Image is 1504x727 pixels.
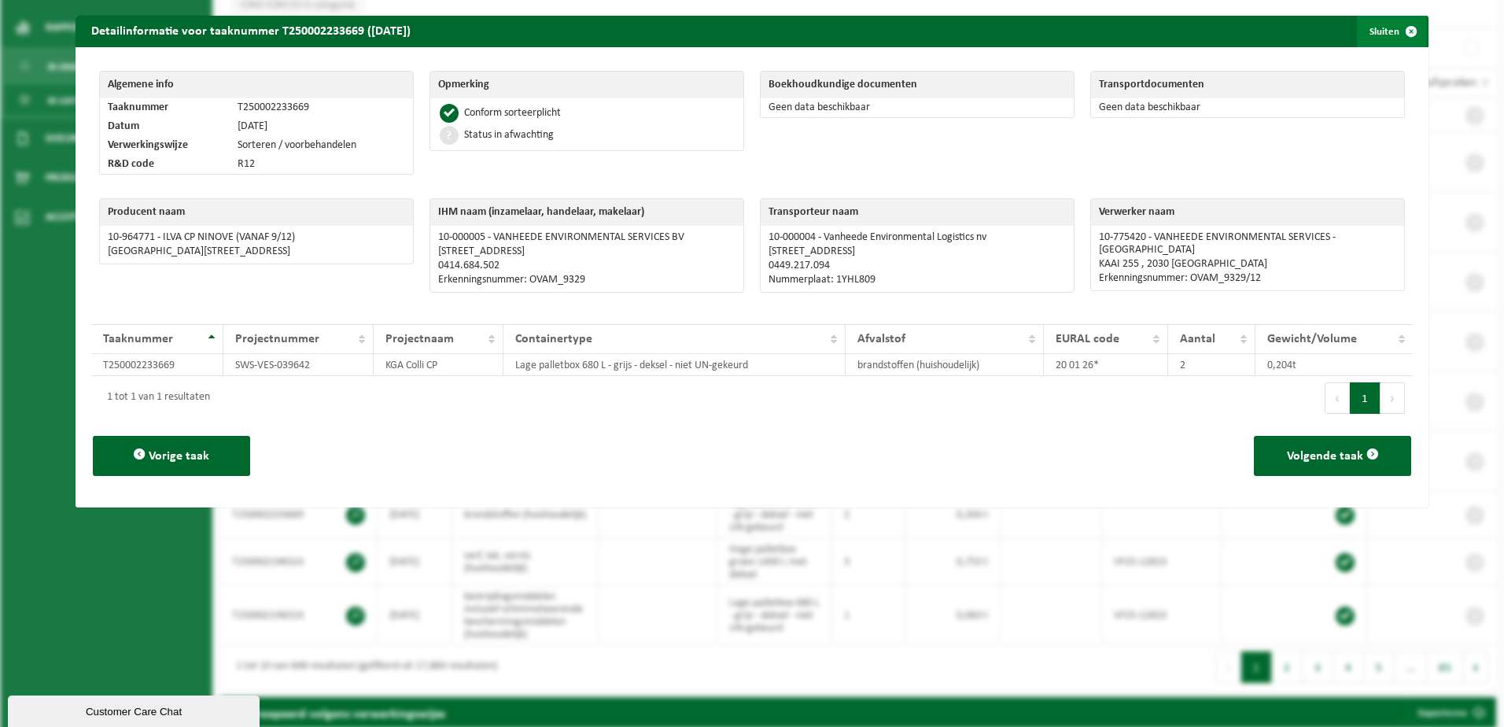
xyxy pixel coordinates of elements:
td: Taaknummer [100,98,230,117]
p: 0414.684.502 [438,260,735,272]
td: SWS-VES-039642 [223,354,374,376]
th: Opmerking [430,72,743,98]
p: [STREET_ADDRESS] [769,245,1066,258]
span: Volgende taak [1287,450,1363,463]
iframe: chat widget [8,692,263,727]
th: Algemene info [100,72,413,98]
p: Erkenningsnummer: OVAM_9329 [438,274,735,286]
p: 10-000004 - Vanheede Environmental Logistics nv [769,231,1066,244]
td: brandstoffen (huishoudelijk) [846,354,1044,376]
td: Sorteren / voorbehandelen [230,136,412,155]
div: Conform sorteerplicht [464,108,561,119]
td: KGA Colli CP [374,354,503,376]
th: Transporteur naam [761,199,1074,226]
th: Transportdocumenten [1091,72,1368,98]
span: Projectnaam [385,333,454,345]
button: Vorige taak [93,436,250,476]
span: EURAL code [1056,333,1119,345]
th: Producent naam [100,199,413,226]
td: T250002233669 [230,98,412,117]
td: 2 [1168,354,1255,376]
span: Containertype [515,333,592,345]
span: Afvalstof [857,333,905,345]
th: Boekhoudkundige documenten [761,72,1074,98]
span: Vorige taak [149,450,209,463]
p: Nummerplaat: 1YHL809 [769,274,1066,286]
span: Aantal [1180,333,1215,345]
span: Projectnummer [235,333,319,345]
td: Geen data beschikbaar [1091,98,1404,117]
p: [STREET_ADDRESS] [438,245,735,258]
div: 1 tot 1 van 1 resultaten [99,384,210,412]
button: Previous [1325,382,1350,414]
p: Erkenningsnummer: OVAM_9329/12 [1099,272,1396,285]
div: Status in afwachting [464,130,554,141]
p: 0449.217.094 [769,260,1066,272]
td: Geen data beschikbaar [761,98,1074,117]
td: Verwerkingswijze [100,136,230,155]
td: T250002233669 [91,354,224,376]
p: 10-000005 - VANHEEDE ENVIRONMENTAL SERVICES BV [438,231,735,244]
h2: Detailinformatie voor taaknummer T250002233669 ([DATE]) [76,16,426,46]
td: Lage palletbox 680 L - grijs - deksel - niet UN-gekeurd [503,354,846,376]
button: Sluiten [1357,16,1427,47]
th: Verwerker naam [1091,199,1404,226]
p: 10-964771 - ILVA CP NINOVE (VANAF 9/12) [108,231,405,244]
td: 20 01 26* [1044,354,1168,376]
p: [GEOGRAPHIC_DATA][STREET_ADDRESS] [108,245,405,258]
td: R&D code [100,155,230,174]
td: [DATE] [230,117,412,136]
td: R12 [230,155,412,174]
td: Datum [100,117,230,136]
p: 10-775420 - VANHEEDE ENVIRONMENTAL SERVICES - [GEOGRAPHIC_DATA] [1099,231,1396,256]
span: Gewicht/Volume [1267,333,1357,345]
p: KAAI 255 , 2030 [GEOGRAPHIC_DATA] [1099,258,1396,271]
th: IHM naam (inzamelaar, handelaar, makelaar) [430,199,743,226]
td: 0,204t [1255,354,1414,376]
span: Taaknummer [103,333,173,345]
button: Volgende taak [1254,436,1411,476]
button: 1 [1350,382,1381,414]
button: Next [1381,382,1405,414]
